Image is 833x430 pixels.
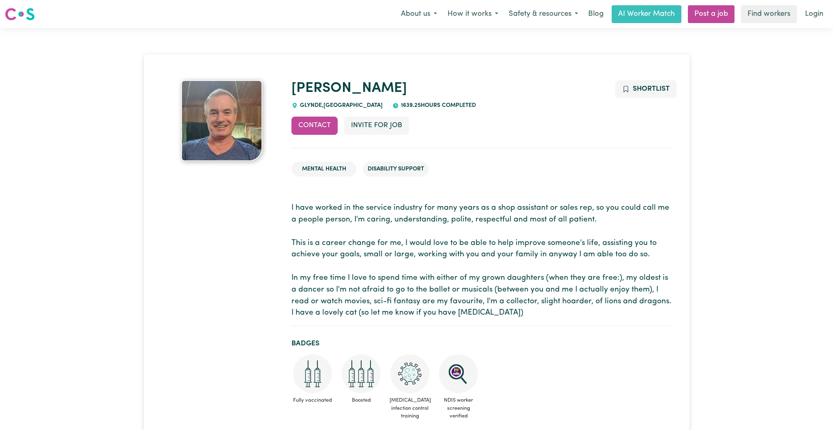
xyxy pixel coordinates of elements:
img: Care and support worker has received booster dose of COVID-19 vaccination [342,354,381,393]
a: [PERSON_NAME] [291,81,407,96]
a: AI Worker Match [612,5,681,23]
img: David [181,80,262,161]
button: Safety & resources [503,6,583,23]
li: Mental Health [291,162,356,177]
a: Careseekers logo [5,5,35,23]
a: Blog [583,5,608,23]
a: David's profile picture' [162,80,282,161]
a: Find workers [741,5,797,23]
p: I have worked in the service industry for many years as a shop assistant or sales rep, so you cou... [291,202,672,319]
button: Contact [291,117,338,134]
img: CS Academy: COVID-19 Infection Control Training course completed [390,354,429,393]
img: NDIS Worker Screening Verified [439,354,478,393]
button: About us [396,6,442,23]
span: 1639.25 hours completed [399,102,476,109]
h2: Badges [291,339,672,348]
span: GLYNDE , [GEOGRAPHIC_DATA] [298,102,383,109]
img: Careseekers logo [5,7,35,21]
img: Care and support worker has received 2 doses of COVID-19 vaccine [293,354,332,393]
a: Login [800,5,828,23]
span: [MEDICAL_DATA] infection control training [389,393,431,423]
li: Disability Support [363,162,429,177]
span: Fully vaccinated [291,393,334,407]
button: Add to shortlist [615,80,677,98]
span: Shortlist [633,85,670,92]
span: Boosted [340,393,382,407]
button: How it works [442,6,503,23]
a: Post a job [688,5,734,23]
button: Invite for Job [344,117,409,134]
span: NDIS worker screening verified [437,393,480,423]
